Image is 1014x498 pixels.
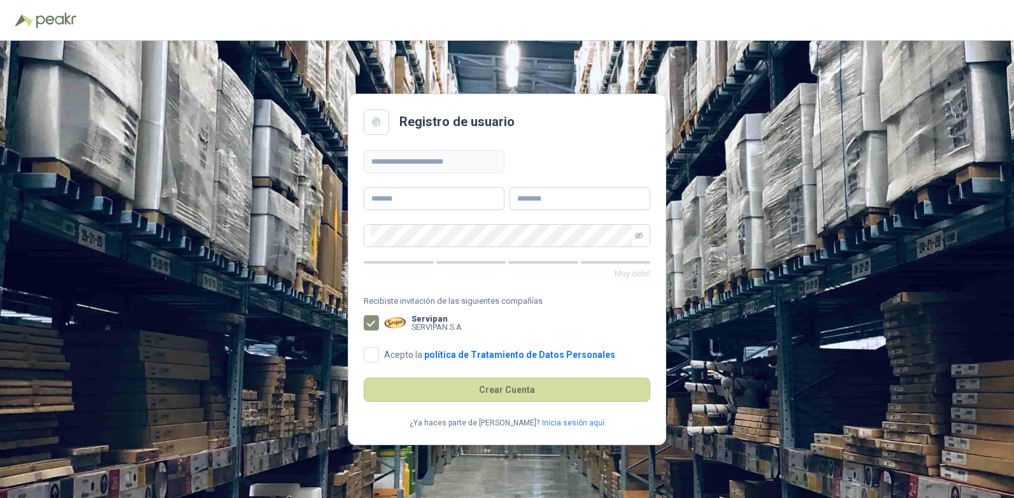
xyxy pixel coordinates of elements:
[424,350,615,360] a: política de Tratamiento de Datos Personales
[384,312,406,334] img: Company Logo
[15,14,33,27] img: Logo
[542,417,604,429] a: Inicia sesión aquí
[364,378,650,402] button: Crear Cuenta
[364,295,650,308] span: Recibiste invitación de las siguientes compañías
[411,323,462,331] p: SERVIPAN S.A
[411,315,462,323] b: Servipan
[364,267,650,280] p: Muy débil
[635,232,643,239] span: eye-invisible
[36,13,76,28] img: Peakr
[399,112,515,132] h2: Registro de usuario
[410,417,539,429] p: ¿Ya haces parte de [PERSON_NAME]?
[379,350,620,359] span: Acepto la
